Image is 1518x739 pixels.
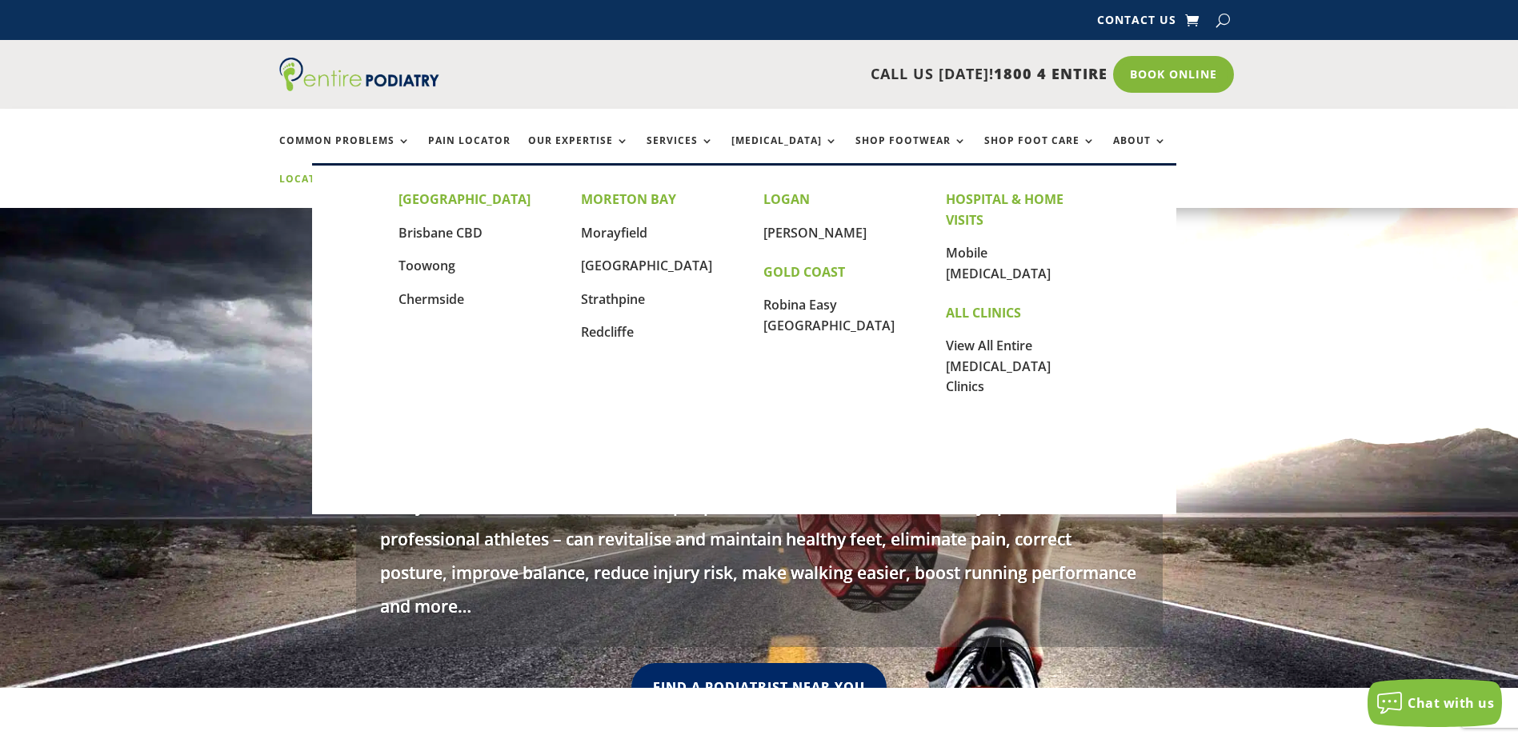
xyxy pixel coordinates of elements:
a: [PERSON_NAME] [763,224,867,242]
strong: LOGAN [763,190,810,208]
a: Shop Foot Care [984,135,1095,170]
span: Chat with us [1408,694,1494,712]
strong: HOSPITAL & HOME VISITS [946,190,1063,229]
a: About [1113,135,1167,170]
strong: ALL CLINICS [946,304,1021,322]
a: Book Online [1113,56,1234,93]
img: logo (1) [279,58,439,91]
a: Contact Us [1097,14,1176,32]
a: [MEDICAL_DATA] [731,135,838,170]
a: Services [647,135,714,170]
p: Everyone – from children to seniors, people at home or at work, community sports teams to profess... [380,489,1139,623]
a: [GEOGRAPHIC_DATA] [581,257,712,274]
a: Chermside [399,290,464,308]
a: Brisbane CBD [399,224,483,242]
a: Entire Podiatry [279,78,439,94]
a: View All Entire [MEDICAL_DATA] Clinics [946,337,1051,395]
a: Pain Locator [428,135,511,170]
strong: GOLD COAST [763,263,845,281]
a: Strathpine [581,290,645,308]
a: Toowong [399,257,455,274]
span: 1800 4 ENTIRE [994,64,1107,83]
a: Shop Footwear [855,135,967,170]
button: Chat with us [1368,679,1502,727]
a: Locations [279,174,359,208]
a: Common Problems [279,135,411,170]
a: Morayfield [581,224,647,242]
strong: MORETON BAY [581,190,676,208]
p: CALL US [DATE]! [501,64,1107,85]
a: Redcliffe [581,323,634,341]
a: Robina Easy [GEOGRAPHIC_DATA] [763,296,895,334]
a: Find A Podiatrist Near You [631,663,887,712]
a: Mobile [MEDICAL_DATA] [946,244,1051,282]
a: Our Expertise [528,135,629,170]
strong: [GEOGRAPHIC_DATA] [399,190,531,208]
